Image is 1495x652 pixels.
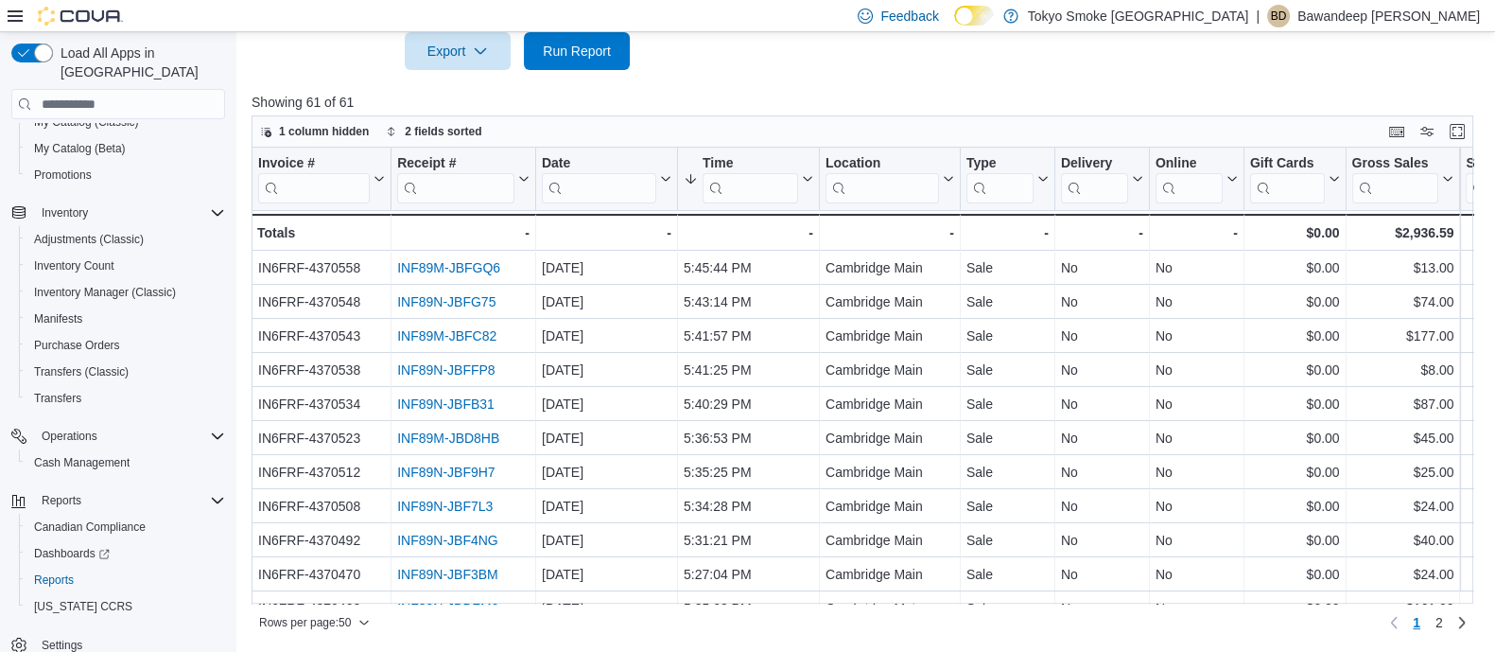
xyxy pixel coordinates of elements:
[34,573,74,588] span: Reports
[34,489,89,512] button: Reports
[542,155,671,203] button: Date
[19,253,233,279] button: Inventory Count
[397,500,493,515] a: INF89N-JBF7L3
[684,530,813,553] div: 5:31:21 PM
[34,311,82,326] span: Manifests
[1413,613,1420,632] span: 1
[34,489,225,512] span: Reports
[34,141,126,156] span: My Catalog (Beta)
[684,564,813,587] div: 5:27:04 PM
[258,462,385,485] div: IN6FRF-4370512
[4,487,233,514] button: Reports
[258,564,385,587] div: IN6FRF-4370470
[1156,221,1238,244] div: -
[1271,5,1287,27] span: BD
[19,359,233,385] button: Transfers (Classic)
[1250,462,1340,485] div: $0.00
[966,598,1049,621] div: Sale
[397,363,495,379] a: INF89N-JBFFP8
[1267,5,1290,27] div: Bawandeep Dhesi
[826,462,954,485] div: Cambridge Main
[966,564,1049,587] div: Sale
[966,428,1049,450] div: Sale
[684,326,813,348] div: 5:41:57 PM
[1250,530,1340,553] div: $0.00
[26,387,89,410] a: Transfers
[4,200,233,226] button: Inventory
[34,364,129,379] span: Transfers (Classic)
[1352,326,1454,348] div: $177.00
[1061,394,1143,416] div: No
[954,6,994,26] input: Dark Mode
[1352,257,1454,280] div: $13.00
[1250,221,1340,244] div: $0.00
[19,306,233,332] button: Manifests
[826,428,954,450] div: Cambridge Main
[397,295,495,310] a: INF89N-JBFG75
[1156,496,1238,519] div: No
[258,394,385,416] div: IN6FRF-4370534
[524,32,630,70] button: Run Report
[966,221,1049,244] div: -
[1250,155,1340,203] button: Gift Cards
[42,205,88,220] span: Inventory
[34,338,120,353] span: Purchase Orders
[1156,155,1223,173] div: Online
[1352,155,1439,173] div: Gross Sales
[1352,564,1454,587] div: $24.00
[257,221,385,244] div: Totals
[397,155,514,173] div: Receipt #
[1352,155,1454,203] button: Gross Sales
[26,595,225,618] span: Washington CCRS
[34,202,225,224] span: Inventory
[966,530,1049,553] div: Sale
[378,120,489,143] button: 2 fields sorted
[684,496,813,519] div: 5:34:28 PM
[258,428,385,450] div: IN6FRF-4370523
[1156,462,1238,485] div: No
[34,285,176,300] span: Inventory Manager (Classic)
[1405,608,1428,638] button: Page 1 of 2
[42,493,81,508] span: Reports
[826,221,954,244] div: -
[966,326,1049,348] div: Sale
[966,155,1034,203] div: Type
[38,7,123,26] img: Cova
[1352,428,1454,450] div: $45.00
[684,598,813,621] div: 5:25:03 PM
[34,425,225,448] span: Operations
[542,360,671,382] div: [DATE]
[703,155,798,203] div: Time
[1156,155,1223,203] div: Online
[966,360,1049,382] div: Sale
[397,602,498,617] a: INF89N-JBDZM9
[966,155,1049,203] button: Type
[42,429,97,444] span: Operations
[1061,221,1143,244] div: -
[259,615,351,630] span: Rows per page : 50
[258,155,370,203] div: Invoice #
[966,394,1049,416] div: Sale
[826,530,954,553] div: Cambridge Main
[26,451,137,474] a: Cash Management
[966,496,1049,519] div: Sale
[19,135,233,162] button: My Catalog (Beta)
[26,228,225,251] span: Adjustments (Classic)
[1061,155,1143,203] button: Delivery
[19,449,233,476] button: Cash Management
[258,530,385,553] div: IN6FRF-4370492
[1352,360,1454,382] div: $8.00
[542,155,656,173] div: Date
[34,599,132,614] span: [US_STATE] CCRS
[1061,462,1143,485] div: No
[1061,530,1143,553] div: No
[1061,326,1143,348] div: No
[26,542,117,565] a: Dashboards
[26,281,183,304] a: Inventory Manager (Classic)
[1156,394,1238,416] div: No
[1156,155,1238,203] button: Online
[684,462,813,485] div: 5:35:25 PM
[34,232,144,247] span: Adjustments (Classic)
[405,124,481,139] span: 2 fields sorted
[1061,496,1143,519] div: No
